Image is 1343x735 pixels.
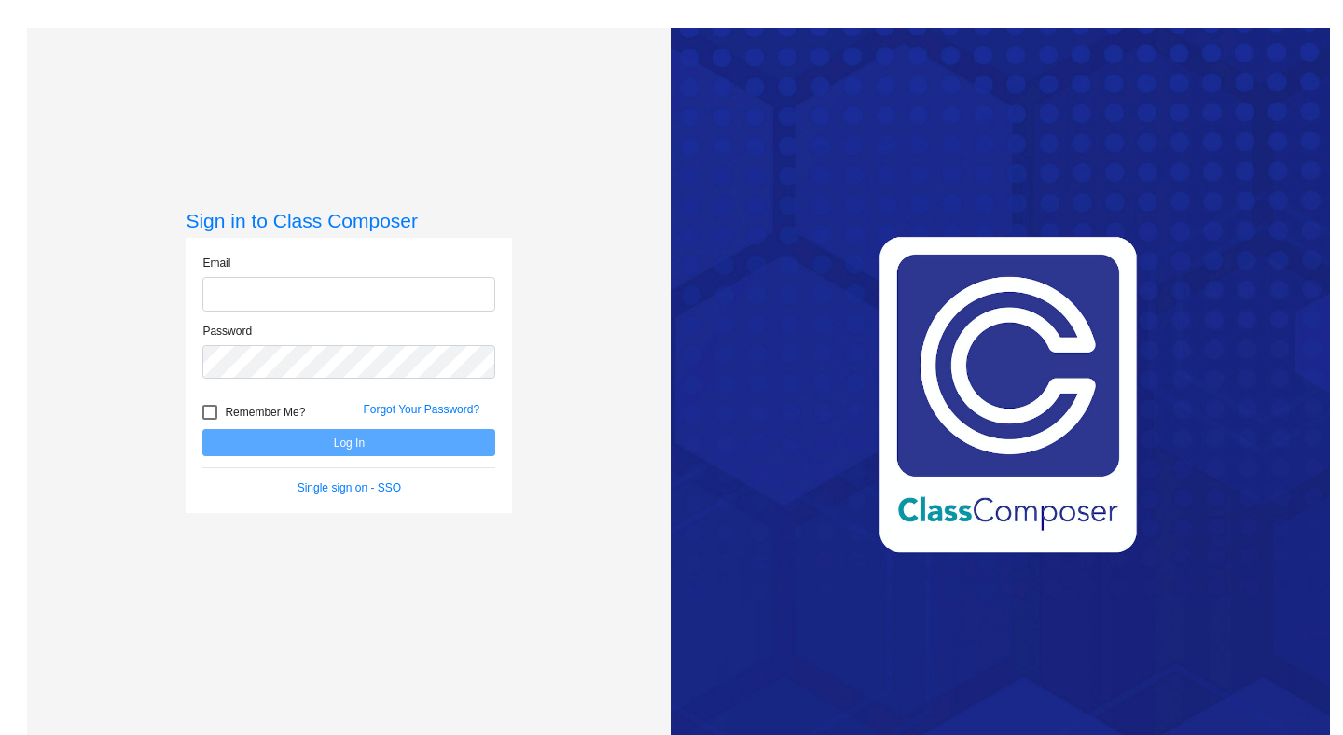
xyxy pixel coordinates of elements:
a: Single sign on - SSO [298,481,401,494]
h3: Sign in to Class Composer [186,209,512,232]
button: Log In [202,429,495,456]
span: Remember Me? [225,401,305,423]
a: Forgot Your Password? [363,403,479,416]
label: Email [202,255,230,271]
label: Password [202,323,252,340]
